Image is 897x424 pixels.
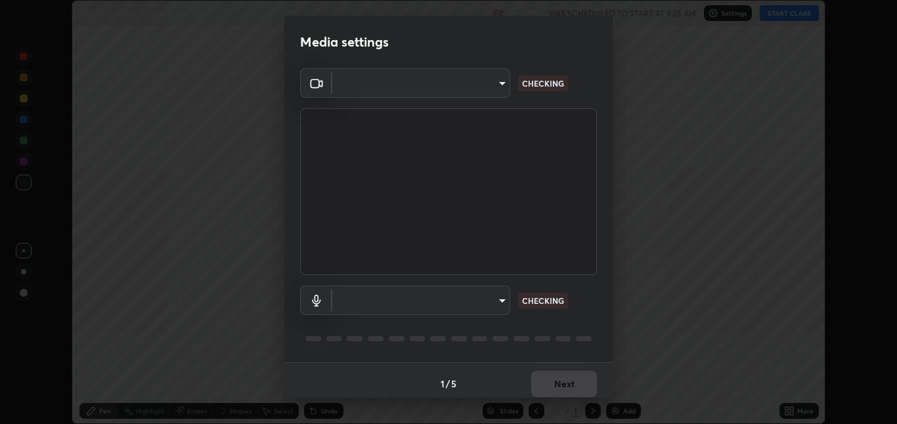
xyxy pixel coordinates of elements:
[451,377,456,391] h4: 5
[332,286,510,315] div: ​
[446,377,450,391] h4: /
[441,377,445,391] h4: 1
[332,68,510,98] div: ​
[522,77,564,89] p: CHECKING
[522,295,564,307] p: CHECKING
[300,33,389,51] h2: Media settings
